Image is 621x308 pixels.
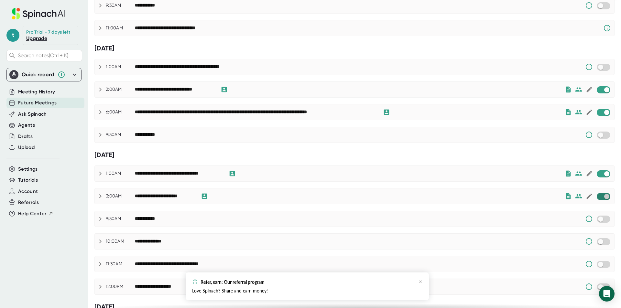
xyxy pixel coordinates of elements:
button: Ask Spinach [18,111,47,118]
div: Quick record [22,71,54,78]
button: Drafts [18,133,33,140]
div: 1:00AM [106,171,135,176]
svg: Someone has manually disabled Spinach from this meeting. [585,63,593,71]
button: Upload [18,144,35,151]
div: 12:00PM [106,284,135,290]
svg: Someone has manually disabled Spinach from this meeting. [585,283,593,291]
div: [DATE] [94,44,615,52]
button: Future Meetings [18,99,57,107]
svg: Someone has manually disabled Spinach from this meeting. [585,260,593,268]
button: Meeting History [18,88,55,96]
div: Quick record [9,68,79,81]
div: 11:30AM [106,261,135,267]
button: Agents [18,122,35,129]
div: 2:00AM [106,87,135,92]
div: 9:30AM [106,3,135,8]
svg: Someone has manually disabled Spinach from this meeting. [585,131,593,139]
span: Help Center [18,210,47,218]
button: Account [18,188,38,195]
button: Tutorials [18,176,38,184]
svg: Someone has manually disabled Spinach from this meeting. [585,215,593,223]
div: Open Intercom Messenger [599,286,615,302]
div: 6:00AM [106,109,135,115]
button: Help Center [18,210,53,218]
span: t [6,29,19,42]
div: Pro Trial - 7 days left [26,29,70,35]
div: 10:00AM [106,239,135,244]
button: Referrals [18,199,39,206]
div: 3:00AM [106,193,135,199]
div: 9:30AM [106,132,135,138]
div: [DATE] [94,151,615,159]
button: Settings [18,165,38,173]
svg: Someone has manually disabled Spinach from this meeting. [585,2,593,9]
div: 9:30AM [106,216,135,222]
div: 11:00AM [106,25,135,31]
a: Upgrade [26,35,47,41]
span: Search notes (Ctrl + K) [18,52,68,58]
svg: Someone has manually disabled Spinach from this meeting. [585,238,593,245]
div: 1:00AM [106,64,135,70]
